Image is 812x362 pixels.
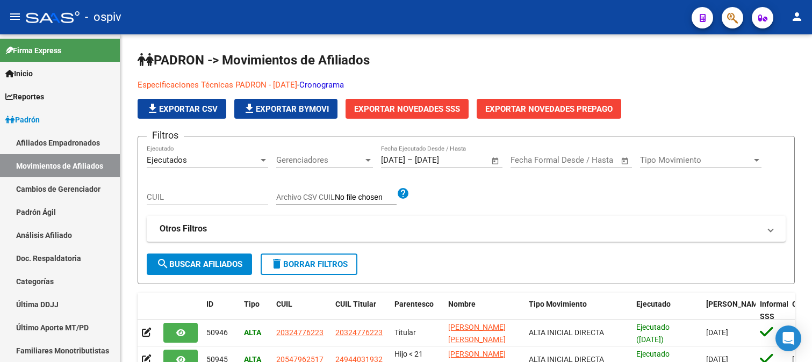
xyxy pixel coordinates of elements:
datatable-header-cell: Nombre [444,293,524,328]
strong: Otros Filtros [160,223,207,235]
span: Ejecutado ([DATE]) [636,323,670,344]
mat-icon: menu [9,10,21,23]
span: Inicio [5,68,33,79]
button: Exportar Novedades SSS [346,99,469,119]
button: Open calendar [619,155,631,167]
span: [PERSON_NAME] [706,300,764,308]
span: Tipo Movimiento [529,300,587,308]
button: Exportar CSV [138,99,226,119]
input: Fecha fin [564,155,616,165]
datatable-header-cell: Parentesco [390,293,444,328]
datatable-header-cell: Fecha Formal [702,293,756,328]
datatable-header-cell: Tipo Movimiento [524,293,632,328]
button: Open calendar [490,155,502,167]
span: Gerenciadores [276,155,363,165]
datatable-header-cell: CUIL [272,293,331,328]
span: CUIL Titular [335,300,376,308]
button: Exportar Novedades Prepago [477,99,621,119]
span: 50946 [206,328,228,337]
a: Cronograma [299,80,344,90]
datatable-header-cell: ID [202,293,240,328]
button: Borrar Filtros [261,254,357,275]
mat-icon: delete [270,257,283,270]
span: Tipo [244,300,260,308]
strong: ALTA [244,328,261,337]
datatable-header-cell: Tipo [240,293,272,328]
span: - ospiv [85,5,121,29]
span: – [407,155,413,165]
span: Padrón [5,114,40,126]
span: PADRON -> Movimientos de Afiliados [138,53,370,68]
mat-icon: person [791,10,803,23]
input: Fecha fin [415,155,467,165]
mat-icon: file_download [243,102,256,115]
span: Borrar Filtros [270,259,348,269]
span: [DATE] [706,328,728,337]
span: Exportar Novedades SSS [354,104,460,114]
span: Exportar CSV [146,104,218,114]
input: Archivo CSV CUIL [335,193,397,202]
span: [PERSON_NAME] [PERSON_NAME] [448,323,506,344]
button: Exportar Bymovi [234,99,337,119]
datatable-header-cell: Ejecutado [632,293,702,328]
mat-expansion-panel-header: Otros Filtros [147,216,786,242]
input: Fecha inicio [511,155,554,165]
span: Tipo Movimiento [640,155,752,165]
span: Nombre [448,300,476,308]
button: Buscar Afiliados [147,254,252,275]
span: Firma Express [5,45,61,56]
mat-icon: help [397,187,409,200]
input: Fecha inicio [381,155,405,165]
span: Exportar Bymovi [243,104,329,114]
mat-icon: search [156,257,169,270]
datatable-header-cell: Informable SSS [756,293,788,328]
span: Ejecutado [636,300,671,308]
span: 20324776223 [276,328,324,337]
p: - [138,79,795,91]
h3: Filtros [147,128,184,143]
span: ALTA INICIAL DIRECTA [529,328,604,337]
a: Especificaciones Técnicas PADRON - [DATE] [138,80,297,90]
span: Reportes [5,91,44,103]
div: Open Intercom Messenger [775,325,801,351]
datatable-header-cell: CUIL Titular [331,293,390,328]
span: Ejecutados [147,155,187,165]
span: 20324776223 [335,328,383,337]
span: Exportar Novedades Prepago [485,104,613,114]
span: Parentesco [394,300,434,308]
mat-icon: file_download [146,102,159,115]
span: Archivo CSV CUIL [276,193,335,201]
span: Buscar Afiliados [156,259,242,269]
span: CUIL [276,300,292,308]
span: Titular [394,328,416,337]
span: ID [206,300,213,308]
span: Informable SSS [760,300,797,321]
